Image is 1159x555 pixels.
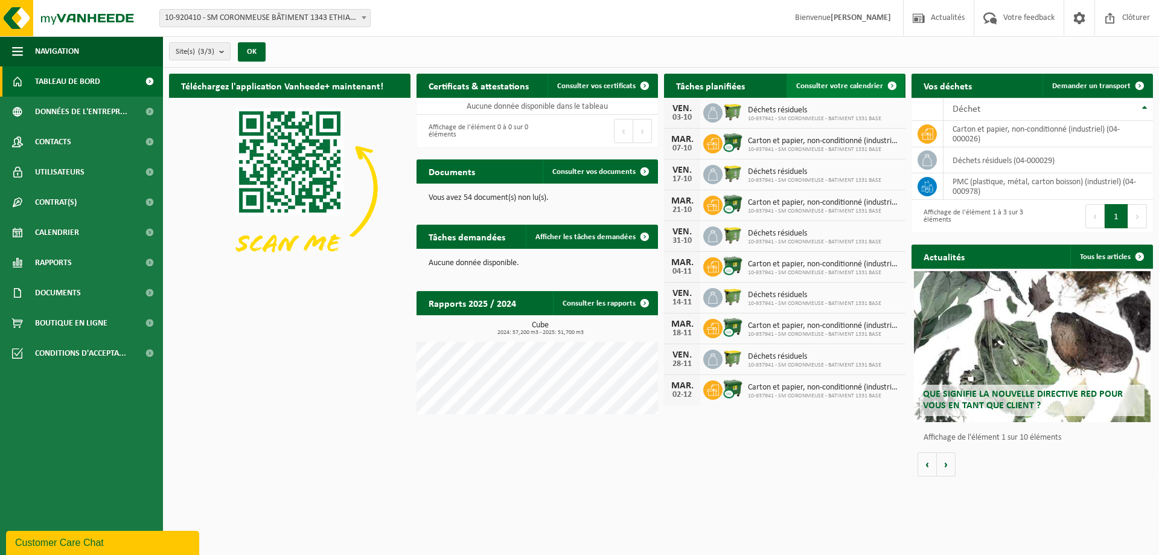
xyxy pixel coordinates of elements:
div: VEN. [670,227,694,237]
h2: Vos déchets [912,74,984,97]
span: Navigation [35,36,79,66]
img: WB-1100-CU [723,317,743,338]
div: MAR. [670,381,694,391]
span: Déchets résiduels [748,106,881,115]
h2: Rapports 2025 / 2024 [417,291,528,315]
td: carton et papier, non-conditionné (industriel) (04-000026) [943,121,1153,147]
span: Calendrier [35,217,79,248]
h2: Tâches planifiées [664,74,757,97]
span: 10-920410 - SM CORONMEUSE BÂTIMENT 1343 ETHIAS - HERSTAL [159,9,371,27]
a: Que signifie la nouvelle directive RED pour vous en tant que client ? [914,271,1151,422]
button: Next [633,119,652,143]
button: Volgende [937,452,956,476]
img: WB-1100-HPE-GN-50 [723,101,743,122]
h2: Téléchargez l'application Vanheede+ maintenant! [169,74,395,97]
span: 10-937941 - SM CORONMEUSE - BATIMENT 1331 BASE [748,115,881,123]
div: VEN. [670,165,694,175]
span: Déchets résiduels [748,290,881,300]
img: WB-1100-CU [723,194,743,214]
img: WB-1100-HPE-GN-50 [723,163,743,184]
div: 21-10 [670,206,694,214]
h2: Documents [417,159,487,183]
img: WB-1100-CU [723,255,743,276]
span: Contrat(s) [35,187,77,217]
div: 03-10 [670,114,694,122]
span: Rapports [35,248,72,278]
span: Demander un transport [1052,82,1131,90]
count: (3/3) [198,48,214,56]
div: 17-10 [670,175,694,184]
span: Tableau de bord [35,66,100,97]
a: Afficher les tâches demandées [526,225,657,249]
span: Consulter vos certificats [557,82,636,90]
span: Boutique en ligne [35,308,107,338]
a: Consulter les rapports [553,291,657,315]
img: WB-1100-CU [723,379,743,399]
a: Tous les articles [1070,245,1152,269]
div: 02-12 [670,391,694,399]
span: Conditions d'accepta... [35,338,126,368]
a: Consulter votre calendrier [787,74,904,98]
div: VEN. [670,350,694,360]
span: 10-937941 - SM CORONMEUSE - BATIMENT 1331 BASE [748,362,881,369]
span: 10-937941 - SM CORONMEUSE - BATIMENT 1331 BASE [748,239,881,246]
span: Carton et papier, non-conditionné (industriel) [748,198,899,208]
span: 10-937941 - SM CORONMEUSE - BATIMENT 1331 BASE [748,177,881,184]
img: WB-1100-CU [723,132,743,153]
span: Déchet [953,104,980,114]
div: Affichage de l'élément 0 à 0 sur 0 éléments [423,118,531,144]
div: VEN. [670,104,694,114]
div: MAR. [670,319,694,329]
button: Previous [614,119,633,143]
span: Site(s) [176,43,214,61]
span: 10-937941 - SM CORONMEUSE - BATIMENT 1331 BASE [748,146,899,153]
span: Carton et papier, non-conditionné (industriel) [748,136,899,146]
img: WB-1100-HPE-GN-50 [723,225,743,245]
div: Affichage de l'élément 1 à 3 sur 3 éléments [918,203,1026,229]
span: 10-937941 - SM CORONMEUSE - BATIMENT 1331 BASE [748,208,899,215]
span: Consulter votre calendrier [796,82,883,90]
h2: Actualités [912,245,977,268]
button: 1 [1105,204,1128,228]
img: WB-1100-HPE-GN-50 [723,348,743,368]
div: 14-11 [670,298,694,307]
span: 10-937941 - SM CORONMEUSE - BATIMENT 1331 BASE [748,393,899,400]
span: Documents [35,278,81,308]
button: Site(s)(3/3) [169,42,231,60]
div: MAR. [670,135,694,144]
span: 10-920410 - SM CORONMEUSE BÂTIMENT 1343 ETHIAS - HERSTAL [160,10,370,27]
div: 04-11 [670,268,694,276]
a: Consulter vos certificats [548,74,657,98]
span: Utilisateurs [35,157,85,187]
div: MAR. [670,196,694,206]
span: Consulter vos documents [552,168,636,176]
span: Déchets résiduels [748,167,881,177]
h2: Tâches demandées [417,225,517,248]
img: WB-1100-HPE-GN-50 [723,286,743,307]
span: Contacts [35,127,71,157]
span: Déchets résiduels [748,229,881,239]
button: Previous [1085,204,1105,228]
td: Aucune donnée disponible dans le tableau [417,98,658,115]
button: Vorige [918,452,937,476]
span: Données de l'entrepr... [35,97,127,127]
h2: Certificats & attestations [417,74,541,97]
iframe: chat widget [6,528,202,555]
h3: Cube [423,321,658,336]
div: 28-11 [670,360,694,368]
a: Demander un transport [1042,74,1152,98]
td: PMC (plastique, métal, carton boisson) (industriel) (04-000978) [943,173,1153,200]
td: déchets résiduels (04-000029) [943,147,1153,173]
span: Que signifie la nouvelle directive RED pour vous en tant que client ? [923,390,1123,411]
span: 10-937941 - SM CORONMEUSE - BATIMENT 1331 BASE [748,331,899,338]
button: Next [1128,204,1147,228]
p: Aucune donnée disponible. [429,259,646,268]
span: Carton et papier, non-conditionné (industriel) [748,260,899,269]
span: 2024: 57,200 m3 - 2025: 51,700 m3 [423,330,658,336]
div: VEN. [670,289,694,298]
span: Carton et papier, non-conditionné (industriel) [748,383,899,393]
button: OK [238,42,266,62]
span: Carton et papier, non-conditionné (industriel) [748,321,899,331]
span: Afficher les tâches demandées [535,233,636,241]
